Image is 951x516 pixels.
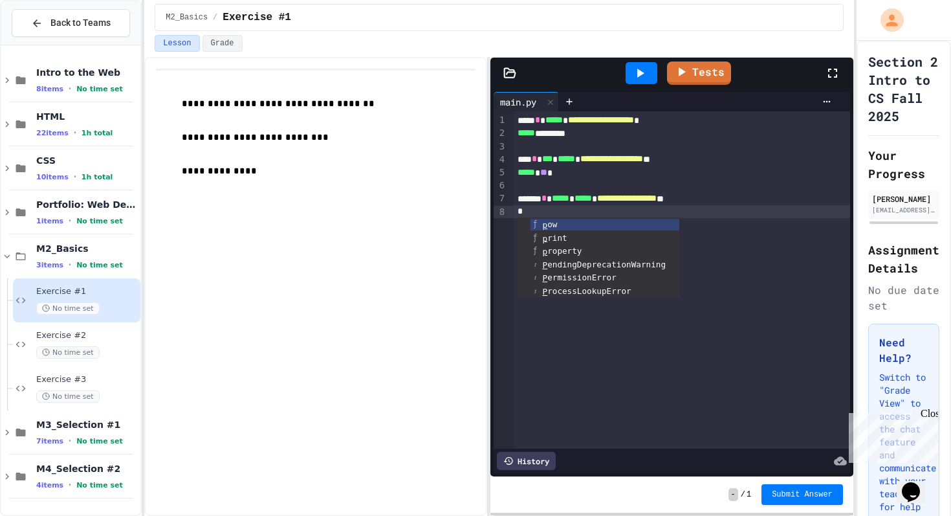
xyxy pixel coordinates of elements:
[543,219,558,229] span: ow
[494,206,507,219] div: 8
[741,489,745,500] span: /
[82,173,113,181] span: 1h total
[36,129,69,137] span: 22 items
[76,217,123,225] span: No time set
[543,260,666,269] span: endingDeprecationWarning
[867,5,907,35] div: My Account
[213,12,217,23] span: /
[494,127,507,140] div: 2
[76,437,123,445] span: No time set
[36,437,63,445] span: 7 items
[82,129,113,137] span: 1h total
[868,282,939,313] div: No due date set
[36,302,100,315] span: No time set
[494,140,507,153] div: 3
[772,489,833,500] span: Submit Answer
[69,260,71,270] span: •
[494,95,543,109] div: main.py
[872,205,935,215] div: [EMAIL_ADDRESS][DOMAIN_NAME]
[36,390,100,403] span: No time set
[543,233,567,243] span: rint
[543,220,548,230] span: p
[76,261,123,269] span: No time set
[5,5,89,82] div: Chat with us now!Close
[543,286,631,296] span: rocessLookupError
[69,480,71,490] span: •
[543,233,548,243] span: p
[494,153,507,166] div: 4
[155,35,199,52] button: Lesson
[69,84,71,94] span: •
[868,146,939,183] h2: Your Progress
[36,173,69,181] span: 10 items
[494,179,507,192] div: 6
[166,12,208,23] span: M2_Basics
[36,85,63,93] span: 8 items
[897,464,938,503] iframe: chat widget
[494,192,507,205] div: 7
[69,436,71,446] span: •
[202,35,243,52] button: Grade
[36,199,138,210] span: Portfolio: Web Dev Final Project
[36,286,138,297] span: Exercise #1
[497,452,556,470] div: History
[76,481,123,489] span: No time set
[494,166,507,179] div: 5
[74,128,76,138] span: •
[872,193,935,205] div: [PERSON_NAME]
[36,330,138,341] span: Exercise #2
[868,241,939,277] h2: Assignment Details
[728,488,738,501] span: -
[543,273,617,282] span: ermissionError
[36,155,138,166] span: CSS
[518,218,679,297] ul: Completions
[868,52,939,125] h1: Section 2 Intro to CS Fall 2025
[543,247,548,256] span: p
[543,246,582,256] span: roperty
[50,16,111,30] span: Back to Teams
[879,335,928,366] h3: Need Help?
[36,481,63,489] span: 4 items
[36,374,138,385] span: Exercise #3
[76,85,123,93] span: No time set
[36,261,63,269] span: 3 items
[36,217,63,225] span: 1 items
[543,287,548,297] span: P
[74,172,76,182] span: •
[844,408,938,463] iframe: chat widget
[36,111,138,122] span: HTML
[494,92,559,111] div: main.py
[761,484,843,505] button: Submit Answer
[36,346,100,359] span: No time set
[223,10,291,25] span: Exercise #1
[36,419,138,431] span: M3_Selection #1
[494,114,507,127] div: 1
[69,216,71,226] span: •
[36,463,138,475] span: M4_Selection #2
[667,62,731,85] a: Tests
[36,67,138,78] span: Intro to the Web
[36,243,138,254] span: M2_Basics
[543,260,548,270] span: P
[543,273,548,283] span: P
[747,489,751,500] span: 1
[12,9,130,37] button: Back to Teams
